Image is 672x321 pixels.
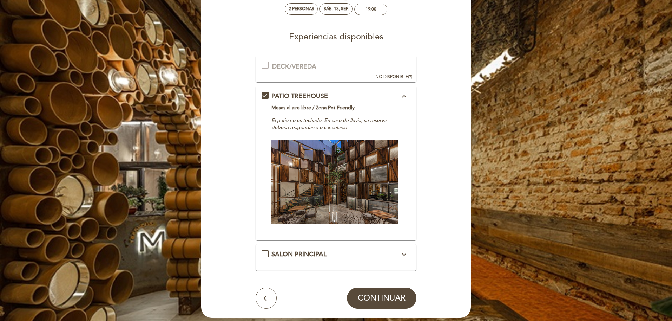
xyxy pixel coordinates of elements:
div: 19:00 [365,7,376,12]
span: NO DISPONIBLE [375,74,408,79]
span: CONTINUAR [358,293,406,303]
md-checkbox: SALON PRINCIPAL expand_more Mesas compartidas/ Mesa comunal/ Mesas altas comunitarias [262,250,411,259]
i: arrow_back [262,294,270,302]
i: expand_less [400,92,408,101]
img: patio externo [271,140,398,224]
div: (?) [375,74,412,80]
strong: Mesas al aire libre / Zona Pet Friendly [271,105,355,111]
span: Experiencias disponibles [289,32,383,42]
button: NO DISPONIBLE(?) [373,56,414,80]
button: CONTINUAR [347,288,416,309]
button: arrow_back [256,288,277,309]
span: 2 personas [289,6,314,12]
md-checkbox: PATIO TREEHOUSE expand_more Mesas al aire libre / Zona Pet Friendly El patio no es techado. En ca... [262,92,411,229]
button: expand_less [398,92,410,101]
button: expand_more [398,250,410,259]
span: SALON PRINCIPAL [271,250,327,258]
em: El patio no es techado. En caso de lluvia, su reserva debería reagendarse o cancelarse [271,117,386,130]
i: expand_more [400,250,408,259]
div: DECK/VEREDA [272,62,316,71]
span: PATIO TREEHOUSE [271,92,328,100]
div: sáb. 13, sep. [324,6,349,12]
